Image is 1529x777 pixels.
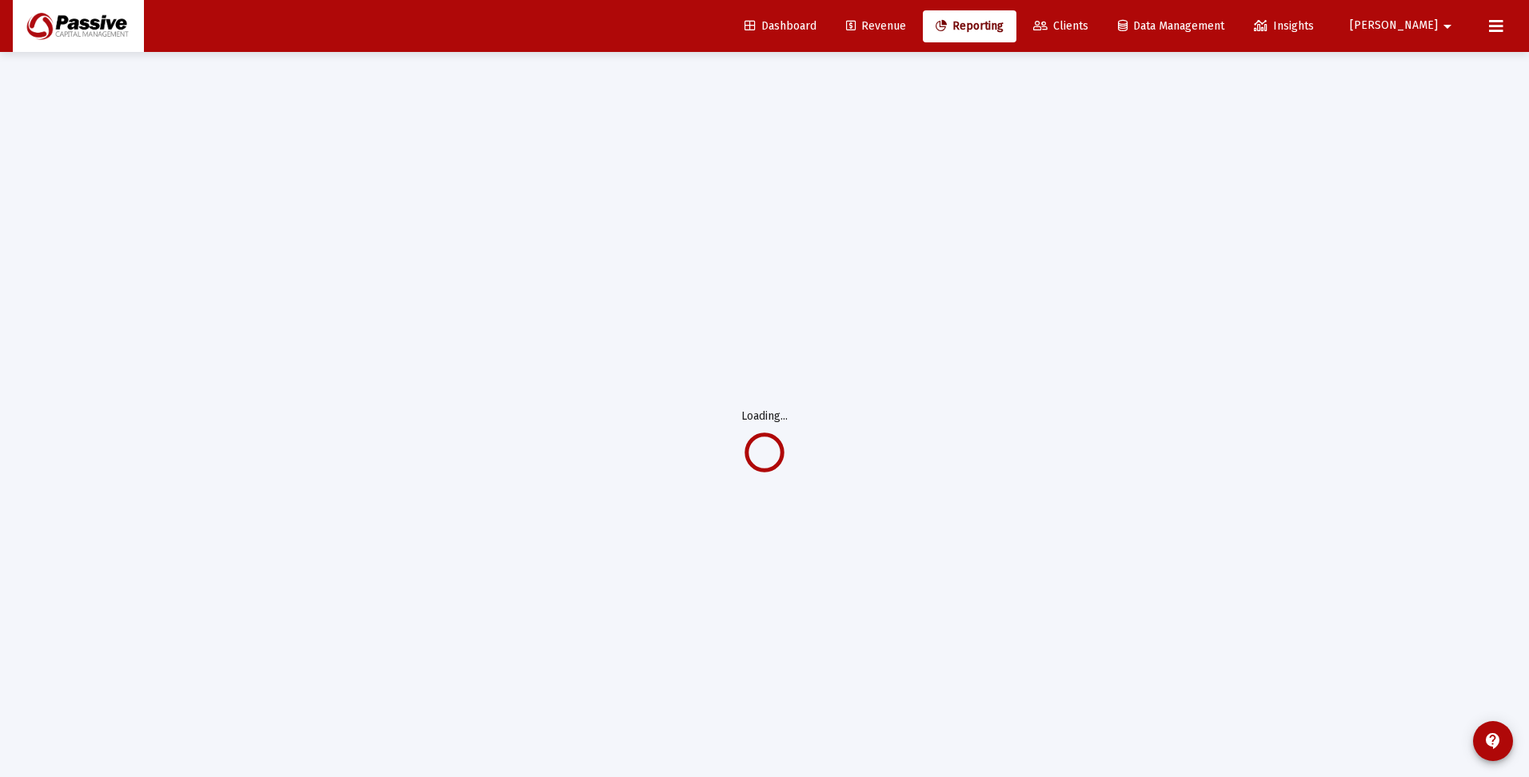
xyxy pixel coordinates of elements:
span: Clients [1033,19,1088,33]
span: Dashboard [745,19,816,33]
a: Data Management [1105,10,1237,42]
a: Insights [1241,10,1327,42]
mat-icon: arrow_drop_down [1438,10,1457,42]
a: Dashboard [732,10,829,42]
span: Data Management [1118,19,1224,33]
span: Reporting [936,19,1004,33]
mat-icon: contact_support [1483,731,1503,751]
button: [PERSON_NAME] [1331,10,1476,42]
a: Clients [1020,10,1101,42]
span: [PERSON_NAME] [1350,19,1438,33]
a: Revenue [833,10,919,42]
img: Dashboard [25,10,132,42]
span: Insights [1254,19,1314,33]
a: Reporting [923,10,1016,42]
span: Revenue [846,19,906,33]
